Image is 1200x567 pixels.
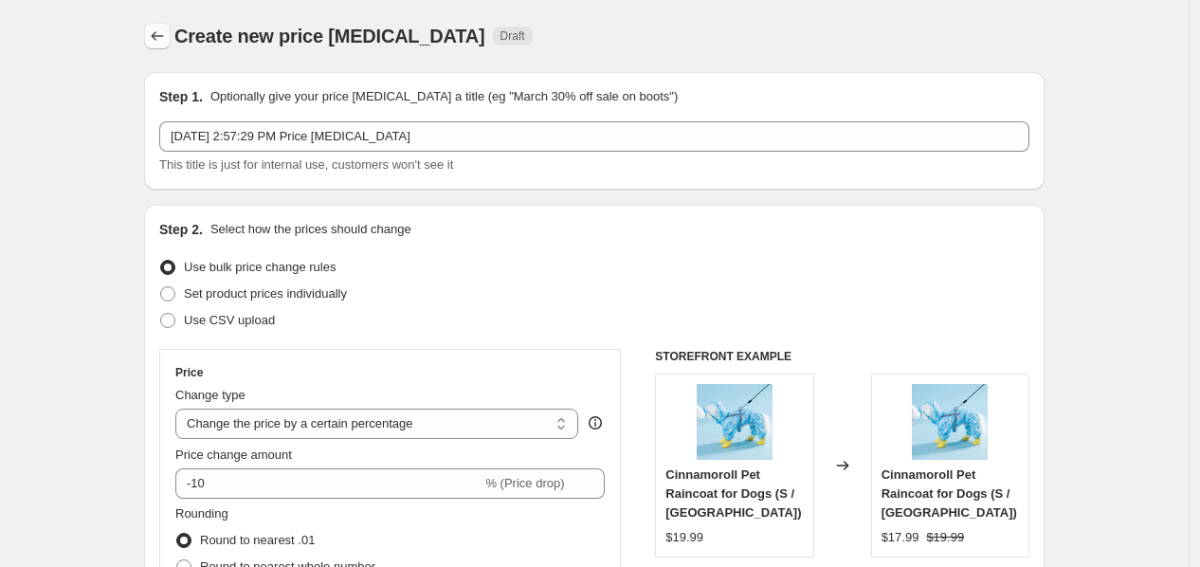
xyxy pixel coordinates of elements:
[184,260,336,274] span: Use bulk price change rules
[586,413,605,432] div: help
[144,23,171,49] button: Price change jobs
[175,448,292,462] span: Price change amount
[159,157,453,172] span: This title is just for internal use, customers won't see it
[500,28,525,44] span: Draft
[184,286,347,301] span: Set product prices individually
[174,26,485,46] span: Create new price [MEDICAL_DATA]
[159,87,203,106] h2: Step 1.
[200,533,315,547] span: Round to nearest .01
[485,476,564,490] span: % (Price drop)
[175,506,228,521] span: Rounding
[926,528,964,547] strike: $19.99
[159,220,203,239] h2: Step 2.
[159,121,1029,152] input: 30% off holiday sale
[697,384,773,460] img: Sd3e6022871f24970b5c5b7cf0ed439326_80x.webp
[210,220,411,239] p: Select how the prices should change
[665,528,703,547] div: $19.99
[665,467,801,520] span: Cinnamoroll Pet Raincoat for Dogs (S / [GEOGRAPHIC_DATA])
[882,528,919,547] div: $17.99
[655,349,1029,364] h6: STOREFRONT EXAMPLE
[210,87,678,106] p: Optionally give your price [MEDICAL_DATA] a title (eg "March 30% off sale on boots")
[912,384,988,460] img: Sd3e6022871f24970b5c5b7cf0ed439326_80x.webp
[184,313,275,327] span: Use CSV upload
[882,467,1017,520] span: Cinnamoroll Pet Raincoat for Dogs (S / [GEOGRAPHIC_DATA])
[175,468,482,499] input: -15
[175,388,245,402] span: Change type
[175,365,203,380] h3: Price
